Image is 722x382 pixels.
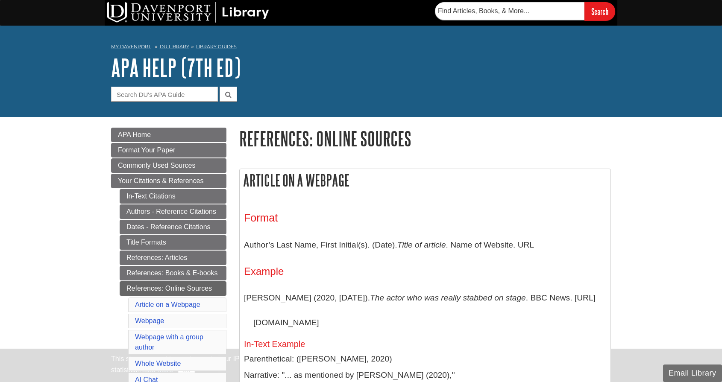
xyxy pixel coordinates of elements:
p: Parenthetical: ([PERSON_NAME], 2020) [244,353,606,365]
span: APA Home [118,131,151,138]
p: Author’s Last Name, First Initial(s). (Date). . Name of Website. URL [244,233,606,257]
p: [PERSON_NAME] (2020, [DATE]). . BBC News. [URL][DOMAIN_NAME] [244,286,606,335]
a: Webpage [135,317,164,324]
h2: Article on a Webpage [240,169,610,192]
a: Title Formats [120,235,226,250]
a: APA Help (7th Ed) [111,54,241,81]
i: The actor who was really stabbed on stage [370,293,526,302]
a: Webpage with a group author [135,333,203,351]
p: Narrative: "... as mentioned by [PERSON_NAME] (2020)," [244,369,606,382]
input: Find Articles, Books, & More... [435,2,584,20]
a: Commonly Used Sources [111,158,226,173]
form: Searches DU Library's articles, books, and more [435,2,615,20]
span: Format Your Paper [118,146,175,154]
h4: Example [244,266,606,277]
a: Library Guides [196,44,237,50]
input: Search [584,2,615,20]
a: Dates - Reference Citations [120,220,226,234]
span: Commonly Used Sources [118,162,195,169]
nav: breadcrumb [111,41,611,55]
a: My Davenport [111,43,151,50]
button: Email Library [663,365,722,382]
h5: In-Text Example [244,339,606,349]
a: Authors - Reference Citations [120,204,226,219]
img: DU Library [107,2,269,23]
a: References: Articles [120,251,226,265]
span: Your Citations & References [118,177,203,184]
a: Your Citations & References [111,174,226,188]
a: References: Books & E-books [120,266,226,280]
a: Article on a Webpage [135,301,200,308]
a: Format Your Paper [111,143,226,157]
a: Whole Website [135,360,181,367]
input: Search DU's APA Guide [111,87,218,102]
h3: Format [244,212,606,224]
a: DU Library [160,44,189,50]
a: References: Online Sources [120,281,226,296]
a: APA Home [111,128,226,142]
a: In-Text Citations [120,189,226,204]
i: Title of article [397,240,446,249]
h1: References: Online Sources [239,128,611,149]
